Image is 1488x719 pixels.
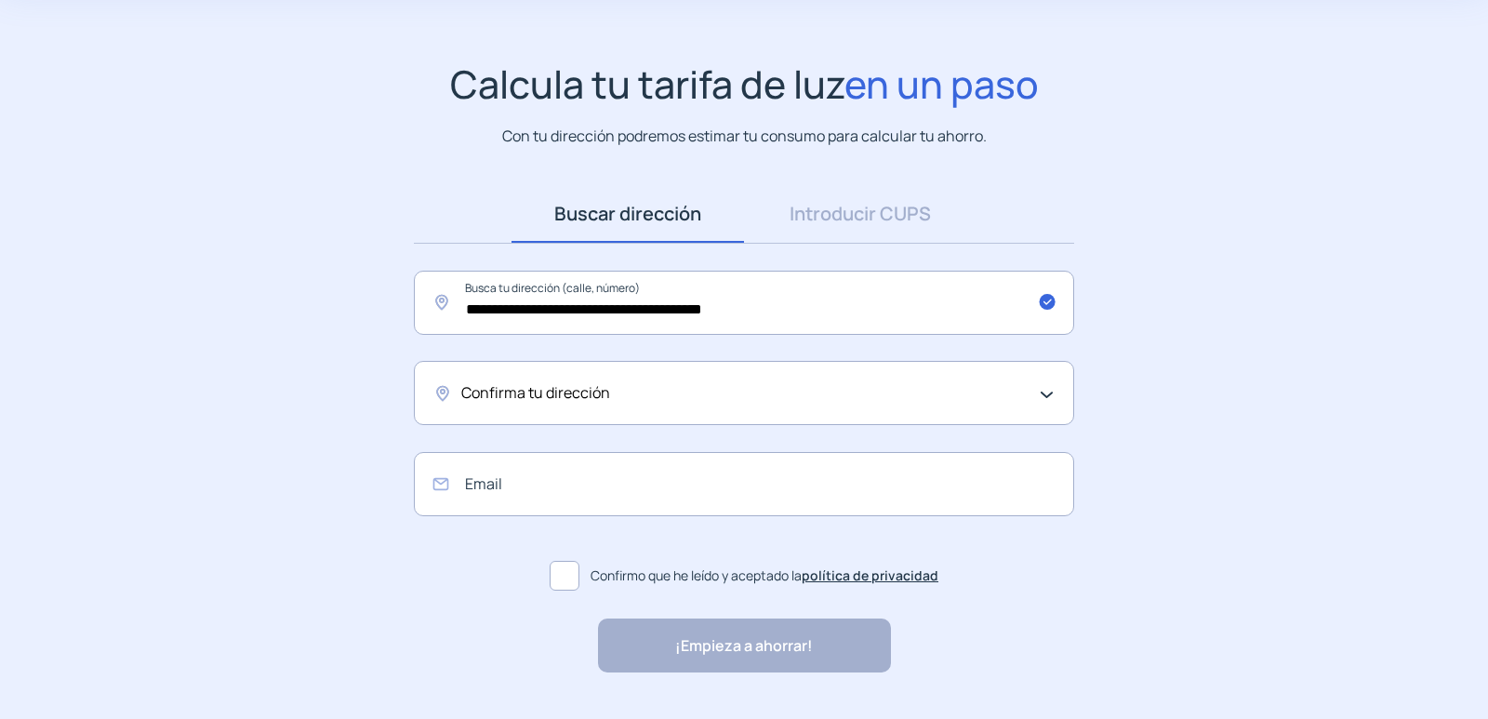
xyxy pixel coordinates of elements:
[461,381,610,406] span: Confirma tu dirección
[502,125,987,148] p: Con tu dirección podremos estimar tu consumo para calcular tu ahorro.
[450,61,1039,107] h1: Calcula tu tarifa de luz
[802,566,938,584] a: política de privacidad
[511,185,744,243] a: Buscar dirección
[591,566,938,586] span: Confirmo que he leído y aceptado la
[844,58,1039,110] span: en un paso
[744,185,976,243] a: Introducir CUPS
